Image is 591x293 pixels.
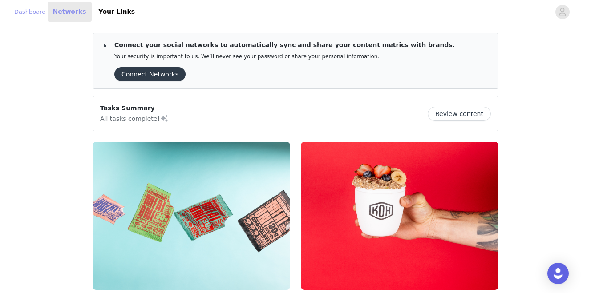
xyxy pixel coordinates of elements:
[114,53,455,60] p: Your security is important to us. We’ll never see your password or share your personal information.
[14,8,46,16] a: Dashboard
[114,67,186,81] button: Connect Networks
[547,263,569,284] div: Open Intercom Messenger
[100,113,169,124] p: All tasks complete!
[93,142,290,290] img: Kreatures of Habit
[100,104,169,113] p: Tasks Summary
[48,2,92,22] a: Networks
[428,107,491,121] button: Review content
[301,142,498,290] img: Kreatures of Habit
[93,2,141,22] a: Your Links
[558,5,567,19] div: avatar
[114,40,455,50] p: Connect your social networks to automatically sync and share your content metrics with brands.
